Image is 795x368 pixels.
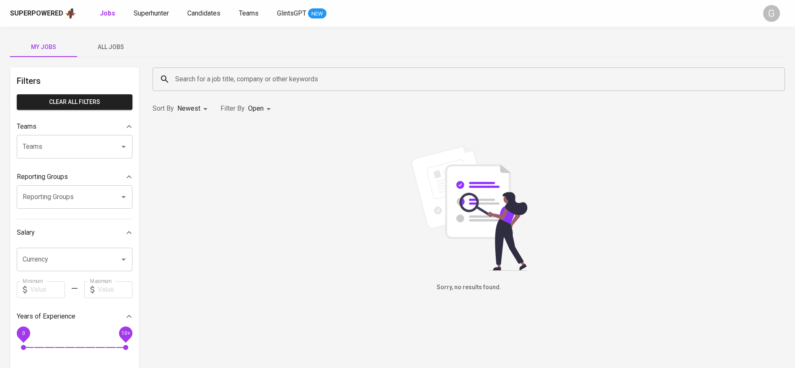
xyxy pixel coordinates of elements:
[239,8,260,19] a: Teams
[30,281,65,298] input: Value
[17,74,132,88] h6: Filters
[177,101,210,117] div: Newest
[23,97,126,107] span: Clear All filters
[17,308,132,325] div: Years of Experience
[406,145,532,271] img: file_searching.svg
[17,122,36,132] p: Teams
[277,8,326,19] a: GlintsGPT NEW
[134,8,171,19] a: Superhunter
[22,330,25,336] span: 0
[118,141,129,153] button: Open
[15,42,72,52] span: My Jobs
[17,94,132,110] button: Clear All filters
[239,9,259,17] span: Teams
[17,224,132,241] div: Salary
[187,9,220,17] span: Candidates
[177,104,200,114] p: Newest
[65,7,76,20] img: app logo
[121,330,130,336] span: 10+
[277,9,306,17] span: GlintsGPT
[153,283,785,292] h6: Sorry, no results found.
[17,172,68,182] p: Reporting Groups
[17,311,75,321] p: Years of Experience
[134,9,169,17] span: Superhunter
[17,168,132,185] div: Reporting Groups
[10,9,63,18] div: Superpowered
[763,5,780,22] div: G
[118,191,129,203] button: Open
[248,101,274,117] div: Open
[187,8,222,19] a: Candidates
[248,104,264,112] span: Open
[82,42,139,52] span: All Jobs
[98,281,132,298] input: Value
[17,228,35,238] p: Salary
[10,7,76,20] a: Superpoweredapp logo
[308,10,326,18] span: NEW
[153,104,174,114] p: Sort By
[118,254,129,265] button: Open
[100,8,117,19] a: Jobs
[220,104,245,114] p: Filter By
[100,9,115,17] b: Jobs
[17,118,132,135] div: Teams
